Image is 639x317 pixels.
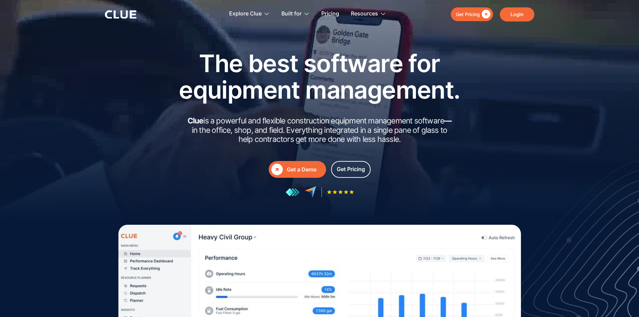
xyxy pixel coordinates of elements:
[500,7,534,21] a: Login
[444,116,451,125] strong: —
[331,161,371,178] a: Get Pricing
[351,3,386,24] div: Resources
[281,3,302,24] div: Built for
[351,3,378,24] div: Resources
[321,3,339,24] a: Pricing
[271,164,283,175] div: 
[287,165,323,174] div: Get a Demo
[229,3,270,24] div: Explore Clue
[327,190,354,194] img: Five-star rating icon
[185,116,454,144] h2: is a powerful and flexible construction equipment management software in the office, shop, and fi...
[480,10,490,18] div: 
[188,116,204,125] strong: Clue
[305,186,316,198] img: reviews at capterra
[269,161,326,178] a: Get a Demo
[169,50,471,103] h1: The best software for equipment management.
[518,223,639,317] iframe: Chat Widget
[281,3,310,24] div: Built for
[337,165,365,173] div: Get Pricing
[229,3,262,24] div: Explore Clue
[285,188,300,197] img: reviews at getapp
[451,7,493,21] a: Get Pricing
[456,10,480,18] div: Get Pricing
